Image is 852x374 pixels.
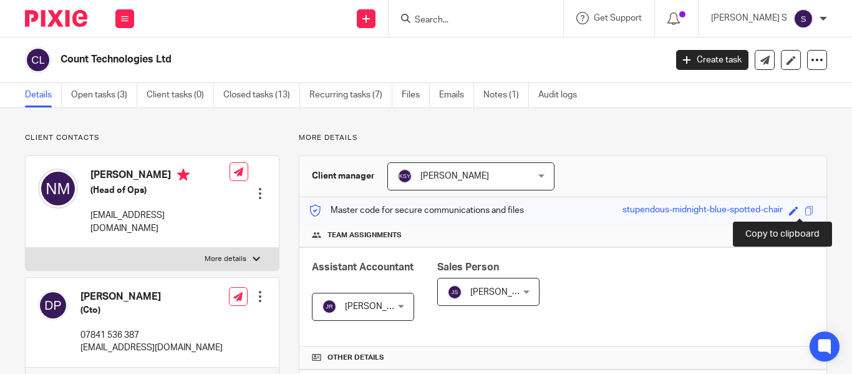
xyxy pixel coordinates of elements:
span: Assistant Accountant [312,262,414,272]
a: Audit logs [538,83,586,107]
img: svg%3E [38,290,68,320]
a: Details [25,83,62,107]
img: svg%3E [793,9,813,29]
h5: (Head of Ops) [90,184,230,197]
span: [PERSON_NAME] [420,172,489,180]
a: Open tasks (3) [71,83,137,107]
h2: Count Technologies Ltd [61,53,538,66]
div: stupendous-midnight-blue-spotted-chair [622,204,783,218]
i: Primary [177,169,190,181]
img: svg%3E [322,299,337,314]
p: Client contacts [25,133,279,143]
a: Recurring tasks (7) [309,83,392,107]
p: More details [299,133,827,143]
a: Closed tasks (13) [223,83,300,107]
p: More details [205,254,246,264]
span: [PERSON_NAME] [470,288,539,297]
p: [PERSON_NAME] S [711,12,787,24]
span: Sales Person [437,262,499,272]
a: Client tasks (0) [147,83,214,107]
h3: Client manager [312,170,375,182]
span: Team assignments [327,230,402,240]
img: svg%3E [38,169,78,209]
span: Other details [327,353,384,363]
p: Master code for secure communications and files [309,204,524,217]
p: [EMAIL_ADDRESS][DOMAIN_NAME] [80,342,223,354]
p: 07841 536 387 [80,329,223,342]
h4: [PERSON_NAME] [80,290,223,303]
img: svg%3E [447,285,462,300]
a: Notes (1) [483,83,529,107]
input: Search [414,15,526,26]
p: [EMAIL_ADDRESS][DOMAIN_NAME] [90,209,230,235]
span: Get Support [594,14,642,22]
span: [PERSON_NAME] [345,302,414,311]
h5: (Cto) [80,304,223,317]
img: svg%3E [397,169,412,184]
a: Files [402,83,430,107]
h4: [PERSON_NAME] [90,169,230,184]
img: Pixie [25,10,87,27]
img: svg%3E [25,47,51,73]
a: Emails [439,83,474,107]
a: Create task [676,50,748,70]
